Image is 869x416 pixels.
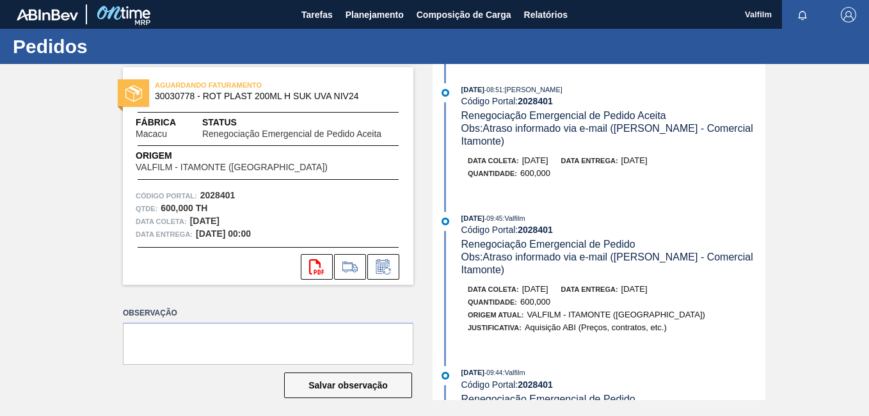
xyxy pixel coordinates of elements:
div: Código Portal: [461,380,765,390]
span: Tarefas [301,7,333,22]
div: Abrir arquivo PDF [301,254,333,280]
span: : [PERSON_NAME] [502,86,562,93]
img: TNhmsLtSVTkK8tSr43FrP2fwEKptu5GPRR3wAAAABJRU5ErkJggg== [17,9,78,20]
span: Macacu [136,129,167,139]
span: Origem Atual: [468,311,523,319]
span: : Valfilm [502,369,525,376]
strong: [DATE] [190,216,219,226]
span: [DATE] [522,156,548,165]
span: - 08:51 [484,86,502,93]
span: Composição de Carga [417,7,511,22]
span: Renegociação Emergencial de Pedido [461,394,635,404]
span: : Valfilm [502,214,525,222]
span: Fábrica [136,116,202,129]
span: Código Portal: [136,189,197,202]
strong: 600,000 TH [161,203,207,213]
span: Quantidade : [468,298,517,306]
span: Aquisição ABI (Preços, contratos, etc.) [525,323,667,332]
span: [DATE] [621,156,648,165]
span: Data coleta: [468,285,519,293]
span: Data coleta: [136,215,187,228]
span: Justificativa: [468,324,522,332]
span: VALFILM - ITAMONTE ([GEOGRAPHIC_DATA]) [527,310,705,319]
label: Observação [123,304,413,323]
span: [DATE] [461,86,484,93]
button: Salvar observação [284,372,412,398]
span: [DATE] [621,284,648,294]
strong: 2028401 [518,96,553,106]
img: atual [442,89,449,97]
span: - 09:45 [484,215,502,222]
div: Código Portal: [461,96,765,106]
span: VALFILM - ITAMONTE ([GEOGRAPHIC_DATA]) [136,163,328,172]
span: [DATE] [522,284,548,294]
span: 600,000 [520,297,550,307]
strong: 2028401 [200,190,235,200]
button: Notificações [782,6,823,24]
span: Data entrega: [561,285,618,293]
span: 600,000 [520,168,550,178]
div: Código Portal: [461,225,765,235]
div: Ir para Composição de Carga [334,254,366,280]
h1: Pedidos [13,39,240,54]
span: [DATE] [461,214,484,222]
span: Renegociação Emergencial de Pedido Aceita [202,129,381,139]
span: Renegociação Emergencial de Pedido [461,239,635,250]
strong: 2028401 [518,225,553,235]
span: Qtde : [136,202,157,215]
span: [DATE] [461,369,484,376]
strong: [DATE] 00:00 [196,228,251,239]
img: Logout [841,7,856,22]
span: Obs: Atraso informado via e-mail ([PERSON_NAME] - Comercial Itamonte) [461,252,756,275]
img: atual [442,372,449,380]
span: Quantidade : [468,170,517,177]
img: status [125,85,142,102]
span: 30030778 - ROT PLAST 200ML H SUK UVA NIV24 [155,92,387,101]
span: AGUARDANDO FATURAMENTO [155,79,334,92]
img: atual [442,218,449,225]
span: Data coleta: [468,157,519,164]
span: Obs: Atraso informado via e-mail ([PERSON_NAME] - Comercial Itamonte) [461,123,756,147]
span: Data entrega: [136,228,193,241]
span: Renegociação Emergencial de Pedido Aceita [461,110,666,121]
span: Relatórios [524,7,568,22]
strong: 2028401 [518,380,553,390]
span: Planejamento [346,7,404,22]
div: Informar alteração no pedido [367,254,399,280]
span: Data entrega: [561,157,618,164]
span: - 09:44 [484,369,502,376]
span: Origem [136,149,364,163]
span: Status [202,116,401,129]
